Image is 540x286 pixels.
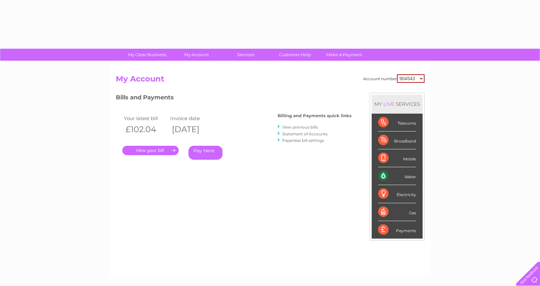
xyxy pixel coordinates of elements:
[170,49,223,61] a: My Account
[122,114,169,123] td: Your latest bill
[282,131,328,136] a: Statement of Accounts
[318,49,371,61] a: Make A Payment
[378,167,416,185] div: Water
[278,113,352,118] h4: Billing and Payments quick links
[378,185,416,203] div: Electricity
[188,146,222,160] a: Pay Here
[122,146,179,155] a: .
[120,49,174,61] a: My Clear Business
[116,74,425,87] h2: My Account
[116,93,352,104] h3: Bills and Payments
[282,138,324,143] a: Paperless bill settings
[378,131,416,149] div: Broadband
[219,49,272,61] a: Services
[268,49,322,61] a: Customer Help
[378,149,416,167] div: Mobile
[372,95,423,113] div: MY SERVICES
[382,101,396,107] div: LIVE
[363,74,425,83] div: Account number
[378,221,416,239] div: Payments
[169,123,215,136] th: [DATE]
[378,114,416,131] div: Telecoms
[378,203,416,221] div: Gas
[122,123,169,136] th: £102.04
[169,114,215,123] td: Invoice date
[282,125,318,130] a: View previous bills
